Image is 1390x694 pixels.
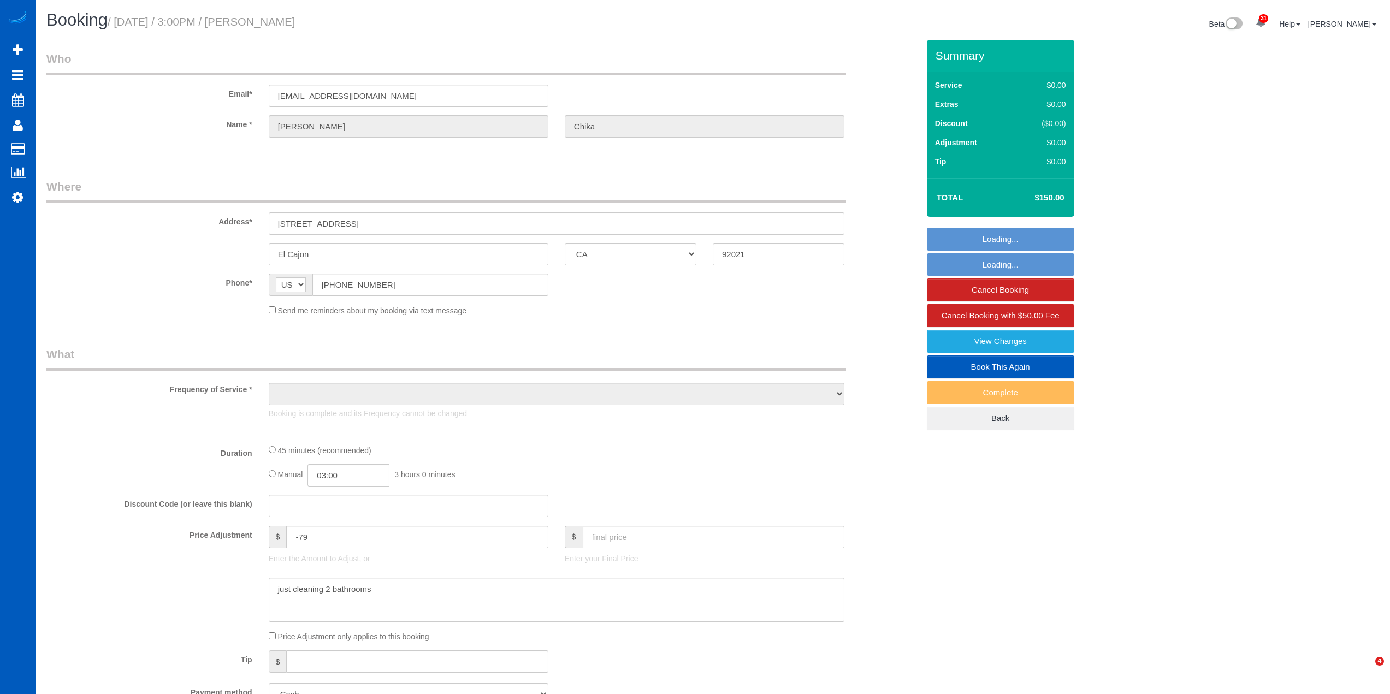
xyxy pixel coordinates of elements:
legend: Who [46,51,846,75]
input: Last Name* [565,115,844,138]
span: $ [565,526,583,548]
img: New interface [1225,17,1243,32]
label: Frequency of Service * [38,380,261,395]
a: Help [1279,20,1300,28]
strong: Total [937,193,963,202]
span: Manual [278,470,303,479]
img: Automaid Logo [7,11,28,26]
label: Extras [935,99,959,110]
span: Send me reminders about my booking via text message [278,306,467,315]
div: ($0.00) [1019,118,1066,129]
span: 4 [1375,657,1384,666]
h3: Summary [936,49,1069,62]
span: 31 [1259,14,1268,23]
a: [PERSON_NAME] [1308,20,1376,28]
label: Service [935,80,962,91]
input: City* [269,243,548,265]
p: Enter your Final Price [565,553,844,564]
iframe: Intercom live chat [1353,657,1379,683]
span: Cancel Booking with $50.00 Fee [942,311,1060,320]
label: Tip [38,650,261,665]
label: Duration [38,444,261,459]
span: $ [269,526,287,548]
input: First Name* [269,115,548,138]
div: $0.00 [1019,80,1066,91]
a: View Changes [927,330,1074,353]
a: Back [927,407,1074,430]
input: final price [583,526,844,548]
h4: $150.00 [1002,193,1064,203]
span: $ [269,650,287,673]
span: Price Adjustment only applies to this booking [278,632,429,641]
a: Cancel Booking [927,278,1074,301]
a: 31 [1250,11,1271,35]
input: Email* [269,85,548,107]
input: Phone* [312,274,548,296]
legend: Where [46,179,846,203]
input: Zip Code* [713,243,844,265]
div: $0.00 [1019,99,1066,110]
label: Discount [935,118,968,129]
label: Adjustment [935,137,977,148]
p: Booking is complete and its Frequency cannot be changed [269,408,844,419]
a: Cancel Booking with $50.00 Fee [927,304,1074,327]
label: Name * [38,115,261,130]
p: Enter the Amount to Adjust, or [269,553,548,564]
label: Phone* [38,274,261,288]
small: / [DATE] / 3:00PM / [PERSON_NAME] [108,16,295,28]
legend: What [46,346,846,371]
div: $0.00 [1019,156,1066,167]
span: 45 minutes (recommended) [278,446,371,455]
div: $0.00 [1019,137,1066,148]
label: Email* [38,85,261,99]
a: Book This Again [927,355,1074,378]
label: Tip [935,156,947,167]
span: 3 hours 0 minutes [394,470,455,479]
a: Beta [1209,20,1243,28]
label: Discount Code (or leave this blank) [38,495,261,509]
label: Address* [38,212,261,227]
label: Price Adjustment [38,526,261,541]
span: Booking [46,10,108,29]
